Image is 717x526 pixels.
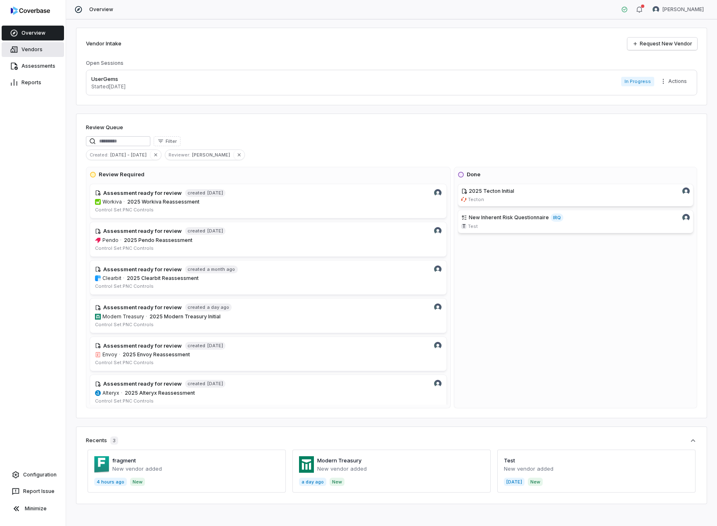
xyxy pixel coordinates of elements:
img: Daniel Aranibar avatar [682,214,690,221]
span: · [121,390,122,396]
h4: Assessment ready for review [103,303,182,312]
span: New Inherent Risk Questionnaire [469,214,549,221]
span: Control Set: PNC Controls [95,322,154,327]
a: fragment [112,457,136,464]
h2: Vendor Intake [86,40,121,48]
span: Control Set: PNC Controls [95,207,154,213]
img: logo-D7KZi-bG.svg [11,7,50,15]
span: Envoy [102,351,117,358]
h3: Done [467,171,480,179]
a: New Inherent Risk QuestionnaireIRQDaniel Aranibar avatarTTest [458,210,693,233]
a: Reports [2,75,64,90]
span: · [146,313,147,320]
span: [DATE] [207,381,223,387]
img: Daniel Aranibar avatar [682,187,690,195]
span: [DATE] [207,343,223,349]
span: Filter [166,138,177,145]
span: created [188,304,205,310]
span: [DATE] - [DATE] [110,151,150,159]
a: Modern Treasury [317,457,361,464]
button: Report Issue [3,484,62,499]
span: 2025 Alteryx Reassessment [125,390,195,396]
span: · [119,351,120,358]
span: IRQ [551,213,563,222]
h4: Assessment ready for review [103,380,182,388]
span: 2025 Pendo Reassessment [124,237,192,243]
img: Daniel Aranibar avatar [434,342,442,349]
span: Tecton [468,197,484,203]
div: Recents [86,436,118,445]
span: [PERSON_NAME] [192,151,233,159]
span: created [188,228,205,234]
span: · [123,199,125,205]
span: Overview [89,6,113,13]
a: Daniel Aranibar avatarAssessment ready for reviewcreated[DATE]alteryx.comAlteryx·2025 Alteryx Rea... [90,374,447,410]
img: Daniel Aranibar avatar [434,189,442,197]
a: Test [504,457,515,464]
span: created [188,343,205,349]
h3: Open Sessions [86,60,123,66]
span: Modern Treasury [102,313,144,320]
span: · [123,275,124,282]
span: [DATE] [207,190,223,196]
span: a day ago [207,304,229,310]
img: Daniel Aranibar avatar [434,227,442,235]
p: UserGems [91,75,126,83]
img: Daniel Aranibar avatar [434,303,442,311]
span: created [188,190,205,196]
a: Configuration [3,467,62,482]
a: Request New Vendor [627,38,697,50]
h4: Assessment ready for review [103,189,182,197]
span: Alteryx [102,390,119,396]
span: Control Set: PNC Controls [95,360,154,365]
button: More actions [658,75,692,88]
span: Workiva [102,199,122,205]
img: Daniel Aranibar avatar [434,380,442,387]
a: UserGemsStarted[DATE]In ProgressMore actions [86,70,697,95]
a: Overview [2,26,64,40]
a: Daniel Aranibar avatarAssessment ready for reviewcreated[DATE]pendo.ioPendo·2025 Pendo Reassessme... [90,222,447,257]
span: [DATE] [207,228,223,234]
button: Recents3 [86,436,697,445]
span: 2025 Workiva Reassessment [127,199,199,205]
span: 2025 Envoy Reassessment [123,351,190,358]
span: Control Set: PNC Controls [95,398,154,404]
h4: Assessment ready for review [103,265,182,274]
span: 2025 Tecton Initial [469,188,514,194]
p: Started [DATE] [91,83,126,90]
span: created [188,266,205,272]
button: Minimize [3,500,62,517]
a: Daniel Aranibar avatarAssessment ready for reviewcreateda day agomoderntreasury.comModern Treasur... [90,298,447,333]
button: Filter [154,136,180,146]
span: Clearbit [102,275,121,282]
span: [PERSON_NAME] [662,6,704,13]
span: Test [468,223,478,230]
a: Assessments [2,59,64,73]
button: Daniel Aranibar avatar[PERSON_NAME] [648,3,709,16]
span: 2025 Clearbit Reassessment [127,275,199,281]
h4: Assessment ready for review [103,227,182,235]
a: Vendors [2,42,64,57]
span: a month ago [207,266,235,272]
a: 2025 Tecton InitialDaniel Aranibar avatartecton.aiTecton [458,184,693,206]
img: Daniel Aranibar avatar [434,265,442,273]
span: Control Set: PNC Controls [95,245,154,251]
span: In Progress [621,77,654,86]
span: created [188,381,205,387]
h3: Review Required [99,171,145,179]
span: Created : [86,151,110,159]
span: Reviewer : [165,151,192,159]
span: 2025 Modern Treasury Initial [150,313,221,320]
h1: Review Queue [86,123,123,132]
span: Pendo [102,237,119,244]
a: Daniel Aranibar avatarAssessment ready for reviewcreateda month agoclearbit.comClearbit·2025 Clea... [90,260,447,295]
span: · [120,237,121,244]
span: 3 [110,436,118,445]
a: Daniel Aranibar avatarAssessment ready for reviewcreated[DATE]envoy.comEnvoy·2025 Envoy Reassessm... [90,336,447,372]
img: Daniel Aranibar avatar [653,6,659,13]
span: Control Set: PNC Controls [95,283,154,289]
a: Daniel Aranibar avatarAssessment ready for reviewcreated[DATE]workiva.comWorkiva·2025 Workiva Rea... [90,184,447,219]
h4: Assessment ready for review [103,342,182,350]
